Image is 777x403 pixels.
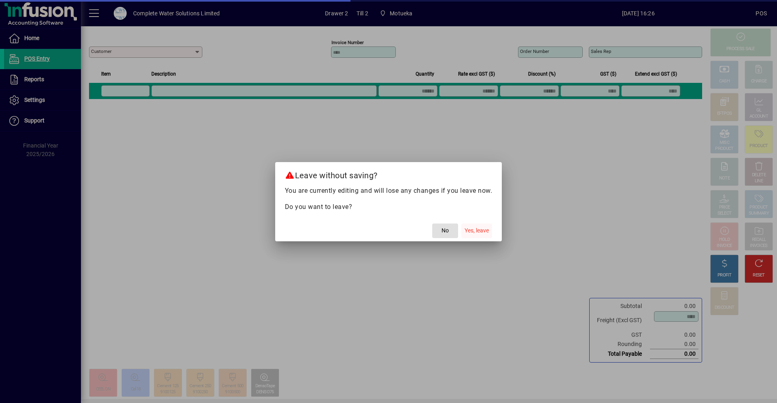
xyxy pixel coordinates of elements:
[285,186,493,196] p: You are currently editing and will lose any changes if you leave now.
[465,226,489,235] span: Yes, leave
[275,162,502,186] h2: Leave without saving?
[461,224,492,238] button: Yes, leave
[285,202,493,212] p: Do you want to leave?
[432,224,458,238] button: No
[442,226,449,235] span: No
